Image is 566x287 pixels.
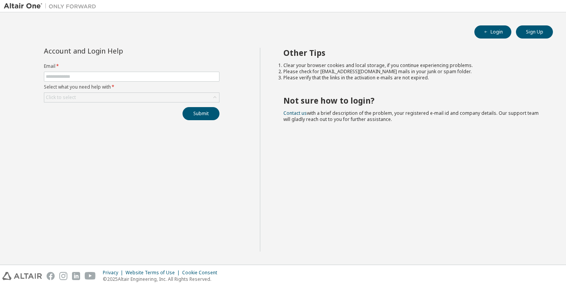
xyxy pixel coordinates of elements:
div: Website Terms of Use [126,270,182,276]
button: Submit [183,107,219,120]
img: facebook.svg [47,272,55,280]
h2: Other Tips [283,48,539,58]
div: Privacy [103,270,126,276]
li: Clear your browser cookies and local storage, if you continue experiencing problems. [283,62,539,69]
p: © 2025 Altair Engineering, Inc. All Rights Reserved. [103,276,222,282]
img: Altair One [4,2,100,10]
a: Contact us [283,110,307,116]
img: linkedin.svg [72,272,80,280]
div: Click to select [46,94,76,101]
div: Click to select [44,93,219,102]
button: Sign Up [516,25,553,39]
div: Account and Login Help [44,48,184,54]
li: Please verify that the links in the activation e-mails are not expired. [283,75,539,81]
li: Please check for [EMAIL_ADDRESS][DOMAIN_NAME] mails in your junk or spam folder. [283,69,539,75]
img: youtube.svg [85,272,96,280]
img: altair_logo.svg [2,272,42,280]
label: Select what you need help with [44,84,219,90]
h2: Not sure how to login? [283,96,539,106]
img: instagram.svg [59,272,67,280]
label: Email [44,63,219,69]
button: Login [474,25,511,39]
div: Cookie Consent [182,270,222,276]
span: with a brief description of the problem, your registered e-mail id and company details. Our suppo... [283,110,539,123]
